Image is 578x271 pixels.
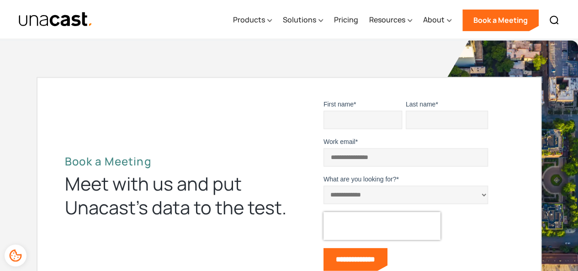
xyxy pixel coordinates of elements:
div: Products [233,1,272,39]
span: First name [323,101,354,108]
img: Search icon [549,15,560,26]
div: Products [233,14,265,25]
a: home [18,11,93,27]
a: Pricing [334,1,358,39]
div: Meet with us and put Unacast’s data to the test. [65,172,289,219]
div: Solutions [283,1,323,39]
iframe: reCAPTCHA [323,212,440,239]
div: Resources [369,14,405,25]
div: Resources [369,1,412,39]
div: About [423,1,451,39]
span: Last name [406,101,435,108]
div: Solutions [283,14,316,25]
a: Book a Meeting [462,9,539,31]
img: Unacast text logo [18,11,93,27]
div: Cookie Preferences [5,244,27,266]
div: About [423,14,445,25]
span: What are you looking for? [323,175,397,183]
h2: Book a Meeting [65,154,289,168]
span: Work email [323,138,355,145]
